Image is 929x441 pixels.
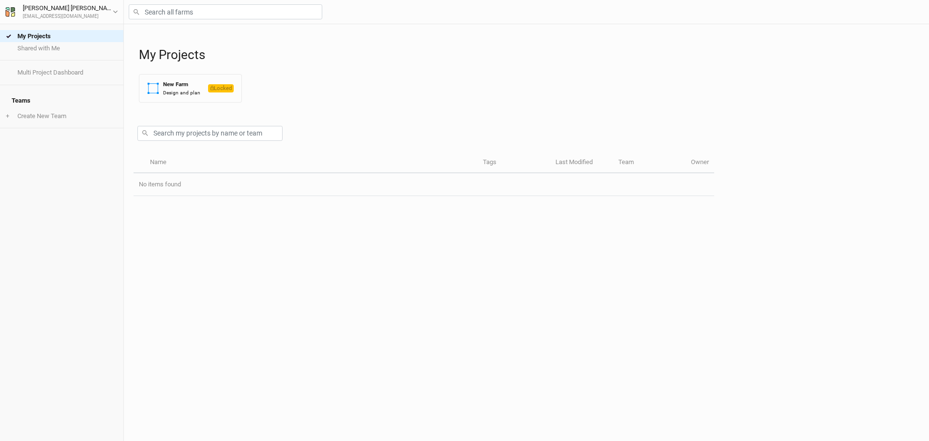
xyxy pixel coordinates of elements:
input: Search my projects by name or team [137,126,283,141]
div: Design and plan [163,89,200,96]
th: Team [613,152,686,173]
input: Search all farms [129,4,322,19]
td: No items found [134,173,714,196]
h4: Teams [6,91,118,110]
th: Last Modified [550,152,613,173]
div: [PERSON_NAME] [PERSON_NAME] [23,3,113,13]
th: Owner [686,152,714,173]
div: New Farm [163,80,200,89]
span: + [6,112,9,120]
button: New FarmDesign and planLocked [139,74,242,103]
th: Name [144,152,477,173]
div: [EMAIL_ADDRESS][DOMAIN_NAME] [23,13,113,20]
button: [PERSON_NAME] [PERSON_NAME][EMAIL_ADDRESS][DOMAIN_NAME] [5,3,119,20]
th: Tags [478,152,550,173]
h1: My Projects [139,47,919,62]
span: Locked [208,84,234,92]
